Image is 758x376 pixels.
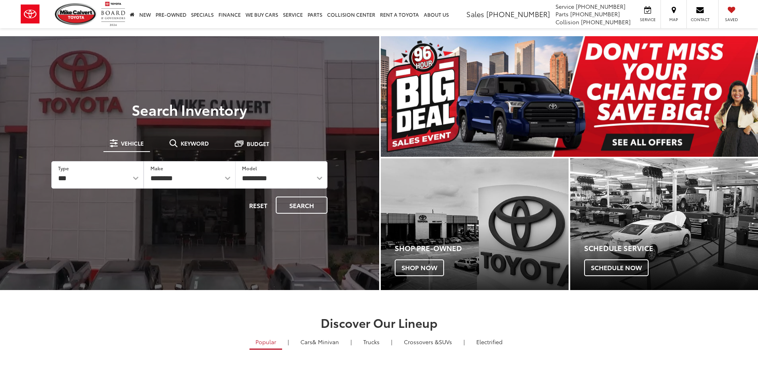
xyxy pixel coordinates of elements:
span: Collision [555,18,579,26]
span: Schedule Now [584,259,649,276]
a: Electrified [470,335,509,349]
span: Service [639,17,657,22]
span: Vehicle [121,140,144,146]
li: | [389,338,394,346]
span: Sales [466,9,484,19]
label: Type [58,165,69,171]
span: Crossovers & [404,338,439,346]
a: Trucks [357,335,386,349]
span: Service [555,2,574,10]
a: Shop Pre-Owned Shop Now [381,158,569,290]
a: Cars [294,335,345,349]
div: Toyota [381,158,569,290]
span: [PHONE_NUMBER] [486,9,550,19]
li: | [349,338,354,346]
img: Mike Calvert Toyota [55,3,97,25]
li: | [286,338,291,346]
h4: Shop Pre-Owned [395,244,569,252]
span: [PHONE_NUMBER] [581,18,631,26]
span: [PHONE_NUMBER] [570,10,620,18]
span: Keyword [181,140,209,146]
span: & Minivan [312,338,339,346]
span: Budget [247,141,269,146]
div: Toyota [570,158,758,290]
span: Shop Now [395,259,444,276]
button: Search [276,197,327,214]
a: Popular [249,335,282,350]
span: Saved [723,17,740,22]
h2: Discover Our Lineup [99,316,660,329]
span: Map [665,17,682,22]
span: Parts [555,10,569,18]
label: Model [242,165,257,171]
h3: Search Inventory [33,101,346,117]
span: [PHONE_NUMBER] [576,2,625,10]
a: Schedule Service Schedule Now [570,158,758,290]
li: | [462,338,467,346]
a: SUVs [398,335,458,349]
button: Reset [242,197,274,214]
label: Make [150,165,163,171]
h4: Schedule Service [584,244,758,252]
span: Contact [691,17,709,22]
